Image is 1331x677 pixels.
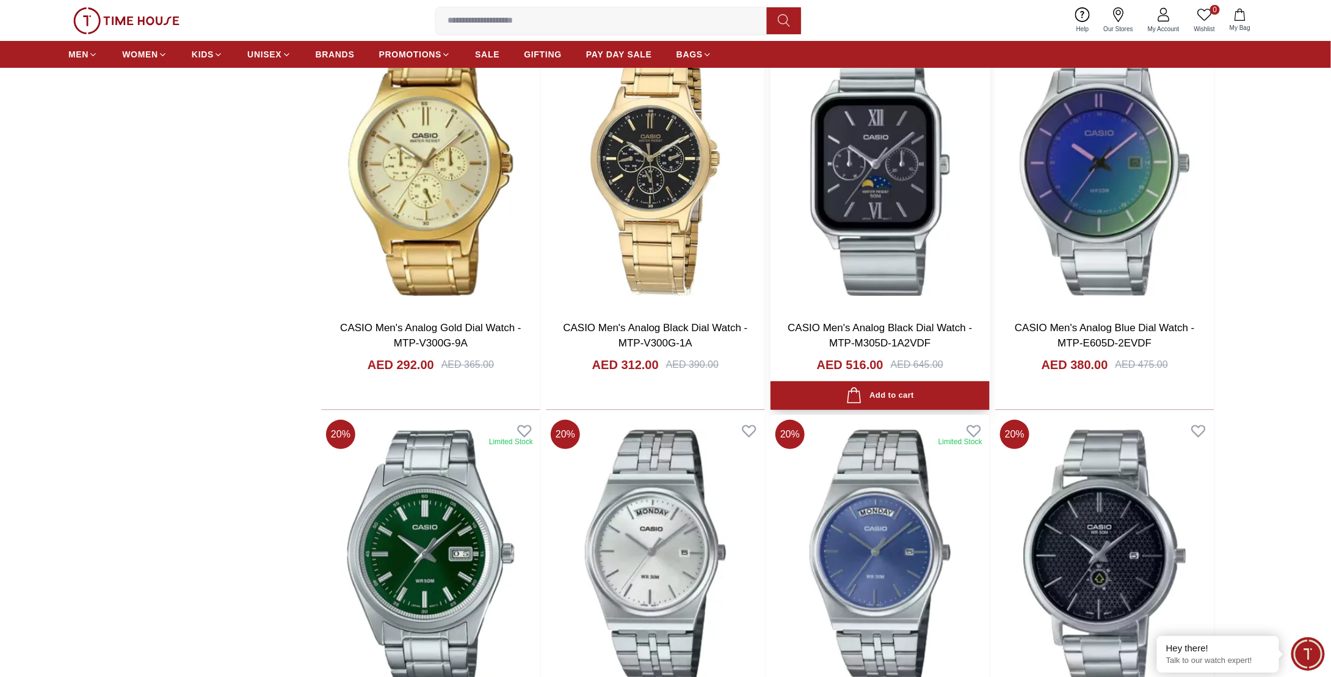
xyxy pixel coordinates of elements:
[1069,5,1097,36] a: Help
[326,420,355,449] span: 20 %
[846,387,914,404] div: Add to cart
[563,322,747,349] a: CASIO Men's Analog Black Dial Watch - MTP-V300G-1A
[676,43,712,65] a: BAGS
[1099,24,1138,34] span: Our Stores
[524,43,562,65] a: GIFTING
[1072,24,1094,34] span: Help
[247,48,281,60] span: UNISEX
[475,43,499,65] a: SALE
[1000,420,1029,449] span: 20 %
[1115,357,1168,372] div: AED 475.00
[368,356,434,373] h4: AED 292.00
[441,357,494,372] div: AED 365.00
[586,43,652,65] a: PAY DAY SALE
[122,43,167,65] a: WOMEN
[775,420,805,449] span: 20 %
[1222,6,1258,35] button: My Bag
[340,322,521,349] a: CASIO Men's Analog Gold Dial Watch - MTP-V300G-9A
[676,48,703,60] span: BAGS
[1189,24,1220,34] span: Wishlist
[592,356,659,373] h4: AED 312.00
[551,420,580,449] span: 20 %
[73,7,180,34] img: ...
[586,48,652,60] span: PAY DAY SALE
[938,437,982,447] div: Limited Stock
[1015,322,1195,349] a: CASIO Men's Analog Blue Dial Watch - MTP-E605D-2EVDF
[891,357,943,372] div: AED 645.00
[1166,656,1270,666] p: Talk to our watch expert!
[316,48,355,60] span: BRANDS
[379,48,442,60] span: PROMOTIONS
[817,356,883,373] h4: AED 516.00
[475,48,499,60] span: SALE
[666,357,719,372] div: AED 390.00
[316,43,355,65] a: BRANDS
[788,322,972,349] a: CASIO Men's Analog Black Dial Watch - MTP-M305D-1A2VDF
[1042,356,1108,373] h4: AED 380.00
[247,43,291,65] a: UNISEX
[1143,24,1184,34] span: My Account
[122,48,158,60] span: WOMEN
[1291,637,1325,671] div: Chat Widget
[321,24,540,310] img: CASIO Men's Analog Gold Dial Watch - MTP-V300G-9A
[192,43,223,65] a: KIDS
[524,48,562,60] span: GIFTING
[546,24,765,310] img: CASIO Men's Analog Black Dial Watch - MTP-V300G-1A
[771,24,990,310] img: CASIO Men's Analog Black Dial Watch - MTP-M305D-1A2VDF
[379,43,451,65] a: PROMOTIONS
[192,48,214,60] span: KIDS
[771,381,990,410] button: Add to cart
[1097,5,1141,36] a: Our Stores
[68,48,89,60] span: MEN
[995,24,1214,310] img: CASIO Men's Analog Blue Dial Watch - MTP-E605D-2EVDF
[489,437,533,447] div: Limited Stock
[1187,5,1222,36] a: 0Wishlist
[1210,5,1220,15] span: 0
[1166,642,1270,654] div: Hey there!
[68,43,98,65] a: MEN
[1225,23,1255,32] span: My Bag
